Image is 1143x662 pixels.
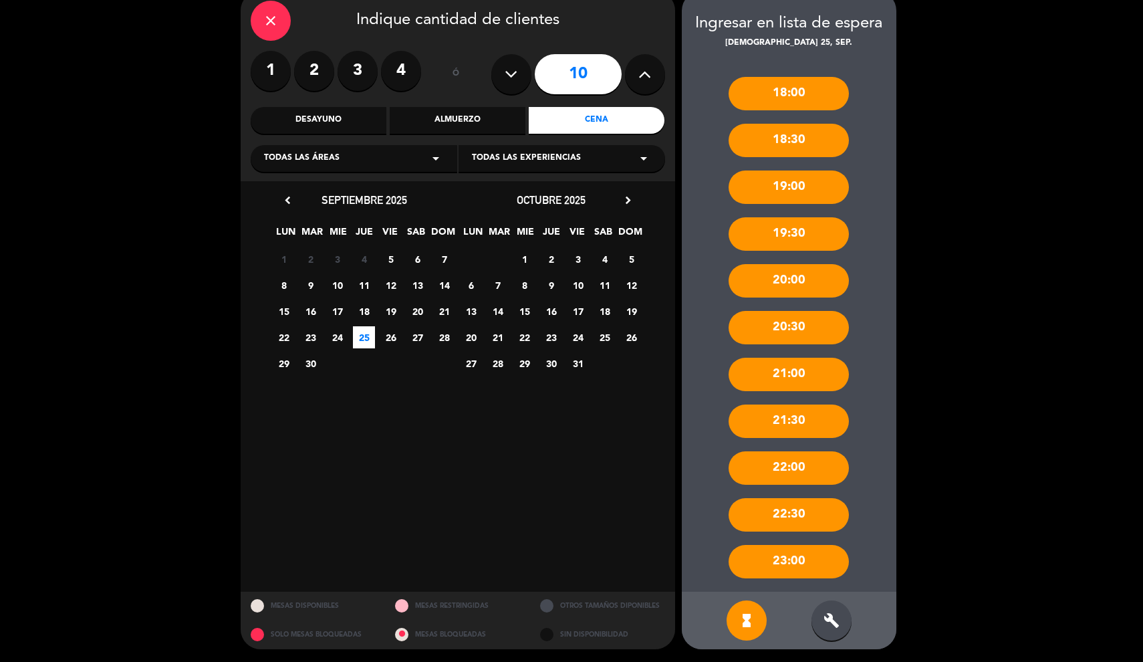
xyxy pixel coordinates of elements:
[620,326,642,348] span: 26
[294,51,334,91] label: 2
[729,217,849,251] div: 19:30
[299,326,322,348] span: 23
[618,224,640,246] span: DOM
[594,274,616,296] span: 11
[540,224,562,246] span: JUE
[251,51,291,91] label: 1
[729,124,849,157] div: 18:30
[540,248,562,270] span: 2
[390,107,525,134] div: Almuerzo
[299,248,322,270] span: 2
[517,193,586,207] span: octubre 2025
[460,352,482,374] span: 27
[729,358,849,391] div: 21:00
[729,498,849,532] div: 22:30
[530,592,675,621] div: OTROS TAMAÑOS DIPONIBLES
[353,274,375,296] span: 11
[275,224,297,246] span: LUN
[326,326,348,348] span: 24
[264,152,340,165] span: Todas las áreas
[460,326,482,348] span: 20
[540,300,562,322] span: 16
[385,592,530,621] div: MESAS RESTRINGIDAS
[380,274,402,296] span: 12
[487,300,509,322] span: 14
[620,248,642,270] span: 5
[428,150,444,167] i: arrow_drop_down
[540,274,562,296] span: 9
[621,193,635,207] i: chevron_right
[488,224,510,246] span: MAR
[326,274,348,296] span: 10
[567,352,589,374] span: 31
[380,326,402,348] span: 26
[273,326,295,348] span: 22
[530,621,675,649] div: SIN DISPONIBILIDAD
[379,224,401,246] span: VIE
[567,274,589,296] span: 10
[566,224,588,246] span: VIE
[729,264,849,298] div: 20:00
[380,300,402,322] span: 19
[462,224,484,246] span: LUN
[460,300,482,322] span: 13
[729,545,849,578] div: 23:00
[567,248,589,270] span: 3
[513,274,535,296] span: 8
[299,300,322,322] span: 16
[729,451,849,485] div: 22:00
[460,274,482,296] span: 6
[487,352,509,374] span: 28
[433,248,455,270] span: 7
[567,326,589,348] span: 24
[433,300,455,322] span: 21
[281,193,295,207] i: chevron_left
[405,224,427,246] span: SAB
[592,224,614,246] span: SAB
[594,326,616,348] span: 25
[301,224,323,246] span: MAR
[299,274,322,296] span: 9
[338,51,378,91] label: 3
[682,37,896,50] div: [DEMOGRAPHIC_DATA] 25, sep.
[353,300,375,322] span: 18
[513,300,535,322] span: 15
[529,107,664,134] div: Cena
[273,274,295,296] span: 8
[273,248,295,270] span: 1
[433,274,455,296] span: 14
[540,326,562,348] span: 23
[406,274,428,296] span: 13
[620,300,642,322] span: 19
[381,51,421,91] label: 4
[682,11,896,37] div: Ingresar en lista de espera
[729,405,849,438] div: 21:30
[431,224,453,246] span: DOM
[823,613,840,629] i: build
[594,300,616,322] span: 18
[380,248,402,270] span: 5
[326,248,348,270] span: 3
[487,326,509,348] span: 21
[513,352,535,374] span: 29
[263,13,279,29] i: close
[385,621,530,649] div: MESAS BLOQUEADAS
[729,171,849,204] div: 19:00
[273,352,295,374] span: 29
[540,352,562,374] span: 30
[251,107,386,134] div: Desayuno
[299,352,322,374] span: 30
[353,248,375,270] span: 4
[326,300,348,322] span: 17
[434,51,478,98] div: ó
[322,193,407,207] span: septiembre 2025
[406,326,428,348] span: 27
[353,224,375,246] span: JUE
[251,1,665,41] div: Indique cantidad de clientes
[729,311,849,344] div: 20:30
[406,248,428,270] span: 6
[594,248,616,270] span: 4
[406,300,428,322] span: 20
[514,224,536,246] span: MIE
[567,300,589,322] span: 17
